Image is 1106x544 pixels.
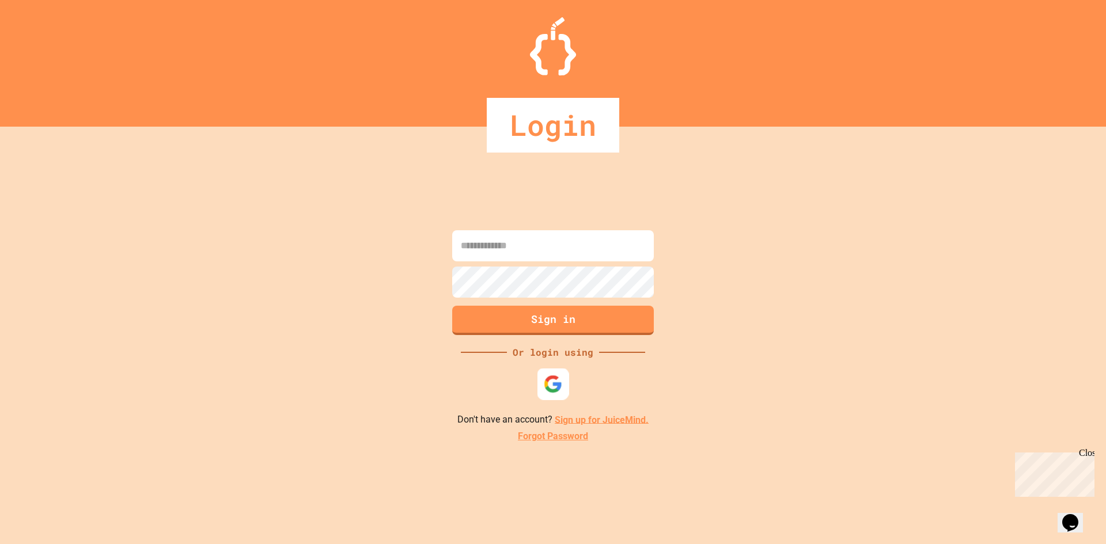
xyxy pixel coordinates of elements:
[487,98,619,153] div: Login
[507,345,599,359] div: Or login using
[5,5,79,73] div: Chat with us now!Close
[452,306,654,335] button: Sign in
[1058,498,1094,532] iframe: chat widget
[518,429,588,443] a: Forgot Password
[544,374,563,393] img: google-icon.svg
[555,414,649,425] a: Sign up for JuiceMind.
[1010,448,1094,497] iframe: chat widget
[530,17,576,75] img: Logo.svg
[457,413,649,427] p: Don't have an account?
